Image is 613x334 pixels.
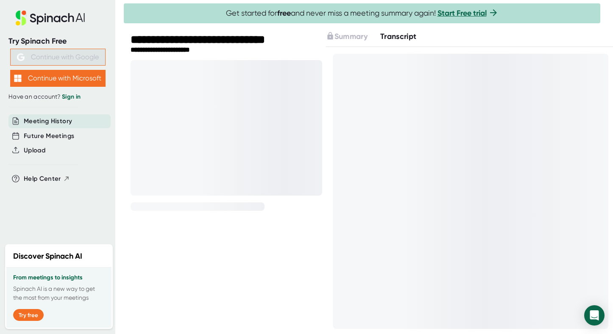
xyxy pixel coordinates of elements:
button: Continue with Google [10,49,106,66]
button: Meeting History [24,116,72,126]
h3: From meetings to insights [13,274,105,281]
a: Start Free trial [437,8,487,18]
button: Future Meetings [24,131,74,141]
span: Summary [334,32,368,41]
div: Try Spinach Free [8,36,107,46]
button: Help Center [24,174,70,184]
div: Open Intercom Messenger [584,305,605,326]
button: Summary [326,31,368,42]
div: Have an account? [8,93,107,101]
span: Transcript [380,32,417,41]
b: free [277,8,291,18]
h2: Discover Spinach AI [13,251,82,262]
span: Get started for and never miss a meeting summary again! [226,8,499,18]
div: Upgrade to access [326,31,380,42]
span: Help Center [24,174,61,184]
button: Upload [24,146,45,155]
a: Sign in [62,93,81,100]
button: Try free [13,309,44,321]
button: Continue with Microsoft [10,70,106,87]
img: Aehbyd4JwY73AAAAAElFTkSuQmCC [17,53,25,61]
button: Transcript [380,31,417,42]
p: Spinach AI is a new way to get the most from your meetings [13,284,105,302]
